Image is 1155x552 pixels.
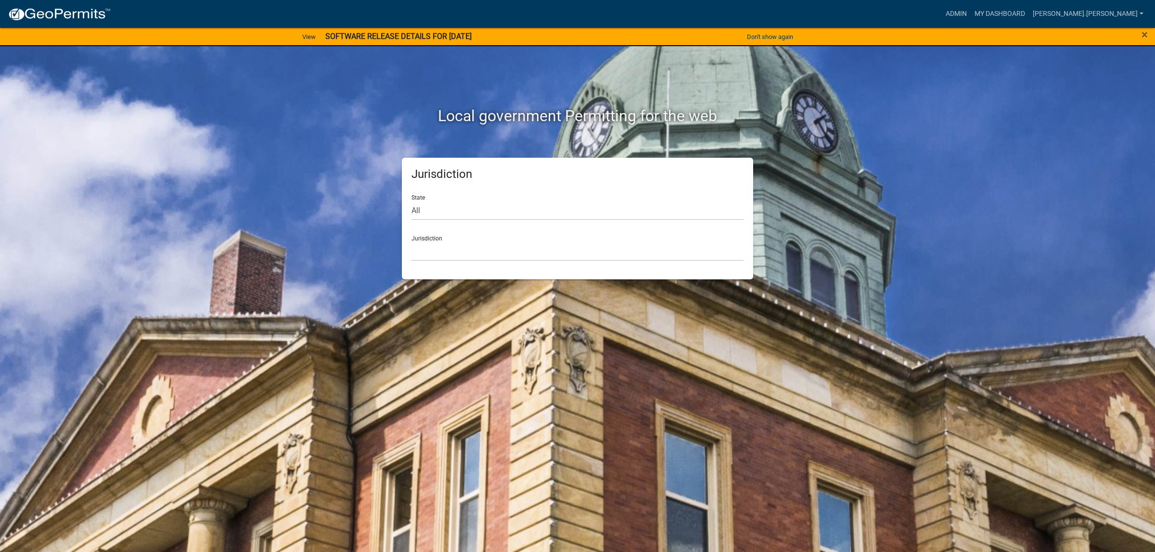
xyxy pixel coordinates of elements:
[743,29,797,45] button: Don't show again
[942,5,971,23] a: Admin
[971,5,1029,23] a: My Dashboard
[411,167,744,181] h5: Jurisdiction
[298,29,320,45] a: View
[325,32,472,41] strong: SOFTWARE RELEASE DETAILS FOR [DATE]
[1029,5,1147,23] a: [PERSON_NAME].[PERSON_NAME]
[310,107,845,125] h2: Local government Permitting for the web
[1142,28,1148,41] span: ×
[1142,29,1148,40] button: Close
